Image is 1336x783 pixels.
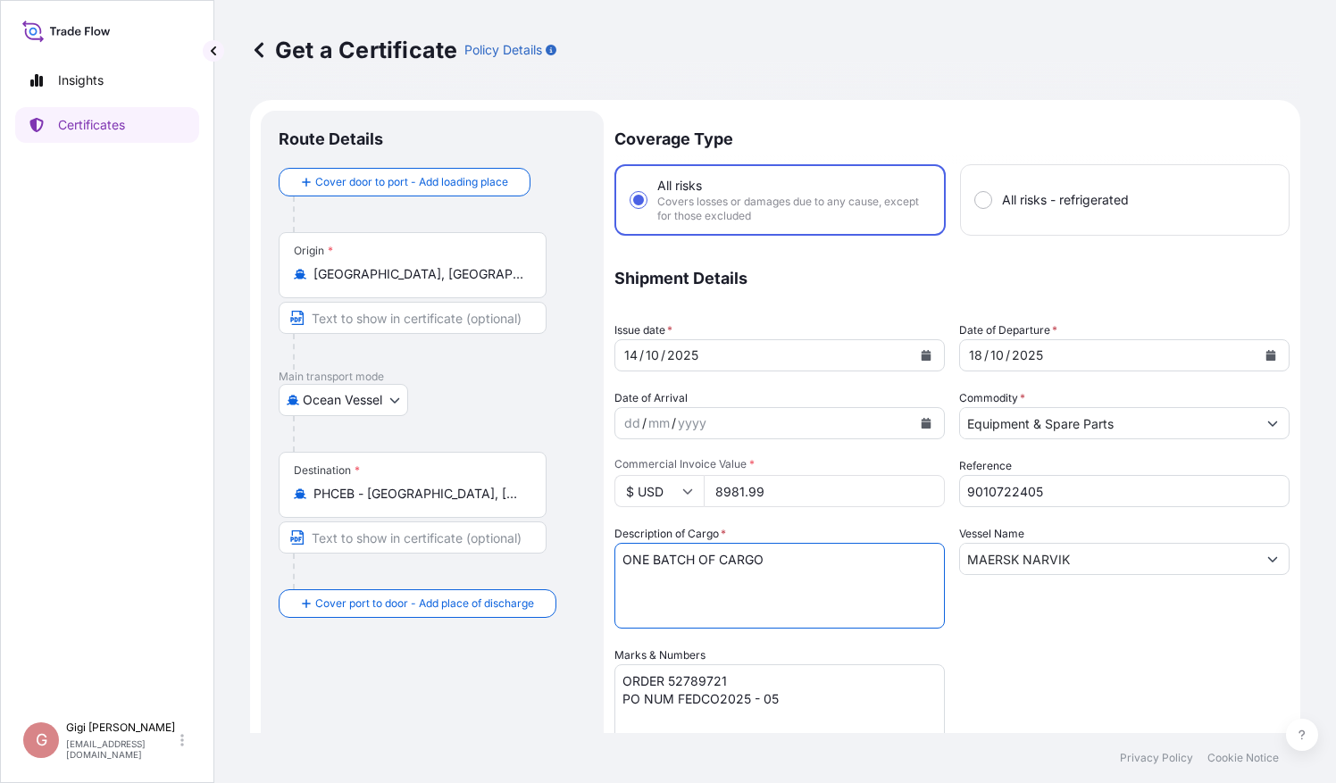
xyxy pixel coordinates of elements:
[614,646,706,664] label: Marks & Numbers
[960,407,1257,439] input: Type to search commodity
[647,412,672,434] div: month,
[1257,407,1289,439] button: Show suggestions
[959,457,1012,475] label: Reference
[672,412,676,434] div: /
[303,391,382,409] span: Ocean Vessel
[657,177,702,195] span: All risks
[315,595,534,612] span: Cover port to door - Add place of discharge
[614,525,726,543] label: Description of Cargo
[66,738,177,760] p: [EMAIL_ADDRESS][DOMAIN_NAME]
[294,244,333,258] div: Origin
[279,302,547,334] input: Text to appear on certificate
[294,463,360,478] div: Destination
[279,129,383,150] p: Route Details
[959,321,1057,339] span: Date of Departure
[959,475,1290,507] input: Enter booking reference
[279,589,556,618] button: Cover port to door - Add place of discharge
[960,543,1257,575] input: Type to search vessel name or IMO
[36,731,47,749] span: G
[614,254,1290,304] p: Shipment Details
[622,345,639,366] div: day,
[989,345,1006,366] div: month,
[58,116,125,134] p: Certificates
[1257,543,1289,575] button: Show suggestions
[614,543,945,629] textarea: ONE BATCH OF CARGO
[1006,345,1010,366] div: /
[661,345,665,366] div: /
[912,409,940,437] button: Calendar
[250,36,457,64] p: Get a Certificate
[315,173,508,191] span: Cover door to port - Add loading place
[279,168,530,196] button: Cover door to port - Add loading place
[959,525,1024,543] label: Vessel Name
[642,412,647,434] div: /
[15,107,199,143] a: Certificates
[614,664,945,754] textarea: ORDER 52789721 PO NUM FEDCO2025 - 05
[639,345,644,366] div: /
[644,345,661,366] div: month,
[313,265,524,283] input: Origin
[15,62,199,98] a: Insights
[614,111,1290,164] p: Coverage Type
[665,345,700,366] div: year,
[959,389,1025,407] label: Commodity
[1120,751,1193,765] a: Privacy Policy
[1010,345,1045,366] div: year,
[984,345,989,366] div: /
[1257,341,1285,370] button: Calendar
[1002,191,1129,209] span: All risks - refrigerated
[614,321,672,339] span: Issue date
[975,192,991,208] input: All risks - refrigerated
[614,457,945,471] span: Commercial Invoice Value
[279,384,408,416] button: Select transport
[704,475,945,507] input: Enter amount
[622,412,642,434] div: day,
[1207,751,1279,765] a: Cookie Notice
[912,341,940,370] button: Calendar
[676,412,708,434] div: year,
[657,195,930,223] span: Covers losses or damages due to any cause, except for those excluded
[313,485,524,503] input: Destination
[279,521,547,554] input: Text to appear on certificate
[614,389,688,407] span: Date of Arrival
[279,370,586,384] p: Main transport mode
[967,345,984,366] div: day,
[464,41,542,59] p: Policy Details
[58,71,104,89] p: Insights
[66,721,177,735] p: Gigi [PERSON_NAME]
[630,192,647,208] input: All risksCovers losses or damages due to any cause, except for those excluded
